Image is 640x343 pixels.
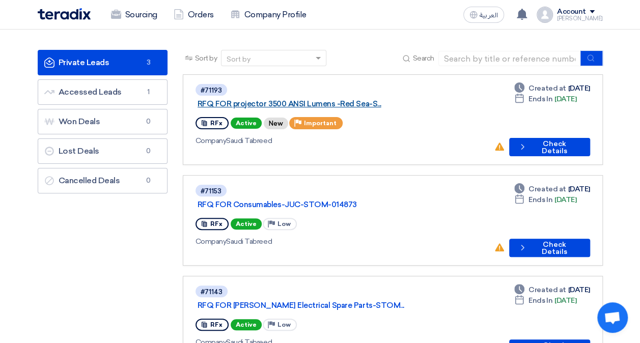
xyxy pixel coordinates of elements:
span: العربية [480,12,498,19]
span: RFx [210,120,222,127]
span: Low [277,321,291,328]
button: العربية [463,7,504,23]
span: 1 [143,87,155,97]
button: Check Details [509,239,590,257]
span: Active [231,118,262,129]
div: Account [557,8,586,16]
div: #71153 [201,188,221,194]
div: #71193 [201,87,222,94]
a: Accessed Leads1 [38,79,168,105]
span: Active [231,319,262,330]
img: Teradix logo [38,8,91,20]
span: 3 [143,58,155,68]
a: RFQ FOR Consumables-JUC-STOM-014873 [198,200,452,209]
a: RFQ FOR [PERSON_NAME] Electrical Spare Parts-STOM... [198,301,452,310]
span: 0 [143,146,155,156]
span: Active [231,218,262,230]
a: Company Profile [222,4,315,26]
span: 0 [143,117,155,127]
span: Ends In [528,295,552,306]
div: Saudi Tabreed [196,135,486,146]
div: [DATE] [514,94,576,104]
span: Ends In [528,194,552,205]
span: Company [196,136,227,145]
button: Check Details [509,138,590,156]
a: Private Leads3 [38,50,168,75]
a: Cancelled Deals0 [38,168,168,193]
div: [PERSON_NAME] [557,16,603,21]
div: [DATE] [514,295,576,306]
div: #71143 [201,289,222,295]
div: [DATE] [514,184,590,194]
div: New [264,118,288,129]
span: Created at [528,83,566,94]
span: Created at [528,284,566,295]
span: RFx [210,321,222,328]
div: [DATE] [514,83,590,94]
img: profile_test.png [537,7,553,23]
a: Open chat [597,302,628,333]
a: Orders [165,4,222,26]
span: Ends In [528,94,552,104]
span: Important [304,120,337,127]
div: [DATE] [514,194,576,205]
a: RFQ FOR projector 3500 ANSI Lumens -Red Sea-S... [198,99,452,108]
input: Search by title or reference number [438,51,581,66]
span: Search [412,53,434,64]
div: Saudi Tabreed [196,236,486,247]
span: Sort by [195,53,217,64]
a: Lost Deals0 [38,138,168,164]
span: Low [277,220,291,227]
div: [DATE] [514,284,590,295]
span: Company [196,237,227,246]
a: Won Deals0 [38,109,168,134]
div: Sort by [227,54,251,65]
a: Sourcing [103,4,165,26]
span: Created at [528,184,566,194]
span: 0 [143,176,155,186]
span: RFx [210,220,222,227]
